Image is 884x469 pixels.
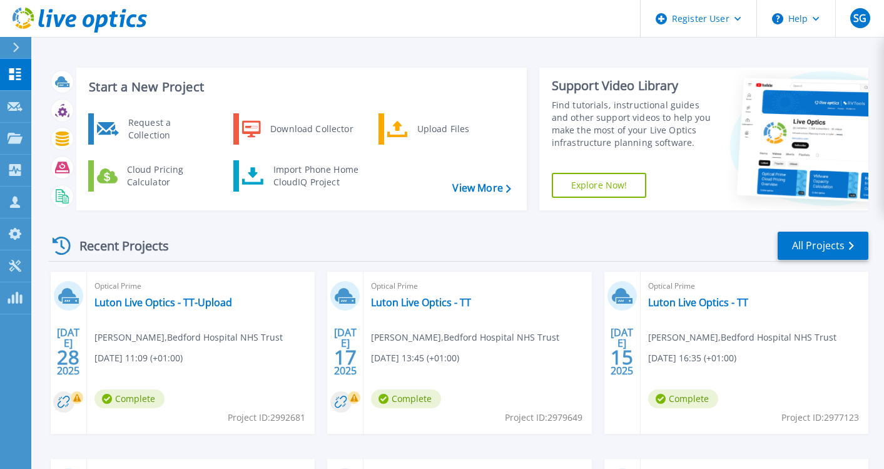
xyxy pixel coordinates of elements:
a: Explore Now! [552,173,647,198]
span: Optical Prime [371,279,584,293]
div: Download Collector [264,116,358,142]
a: Luton Live Optics - TT [648,296,748,309]
div: Import Phone Home CloudIQ Project [267,163,365,188]
span: [DATE] 16:35 (+01:00) [648,351,736,365]
div: Recent Projects [48,230,186,261]
span: [DATE] 13:45 (+01:00) [371,351,459,365]
a: Luton Live Optics - TT [371,296,471,309]
span: Complete [648,389,718,408]
a: Cloud Pricing Calculator [88,160,216,192]
div: Cloud Pricing Calculator [121,163,213,188]
span: Project ID: 2977123 [781,411,859,425]
a: Upload Files [378,113,507,145]
span: 28 [57,352,79,363]
h3: Start a New Project [89,80,511,94]
a: Luton Live Optics - TT-Upload [94,296,232,309]
span: [PERSON_NAME] , Bedford Hospital NHS Trust [371,331,559,344]
span: Project ID: 2992681 [228,411,305,425]
span: Project ID: 2979649 [505,411,582,425]
div: [DATE] 2025 [56,329,80,374]
span: SG [853,13,866,23]
span: Complete [371,389,441,408]
a: Request a Collection [88,113,216,145]
div: Upload Files [411,116,504,142]
span: Optical Prime [648,279,861,293]
div: Request a Collection [122,116,213,142]
span: 15 [611,352,633,363]
span: Optical Prime [94,279,307,293]
div: Support Video Library [552,78,716,94]
span: [PERSON_NAME] , Bedford Hospital NHS Trust [94,331,283,344]
span: Complete [94,389,165,408]
span: 17 [334,352,357,363]
a: Download Collector [233,113,362,145]
span: [PERSON_NAME] , Bedford Hospital NHS Trust [648,331,836,344]
span: [DATE] 11:09 (+01:00) [94,351,183,365]
div: [DATE] 2025 [333,329,357,374]
div: Find tutorials, instructional guides and other support videos to help you make the most of your L... [552,99,716,149]
div: [DATE] 2025 [610,329,634,374]
a: View More [452,182,511,194]
a: All Projects [778,232,868,260]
